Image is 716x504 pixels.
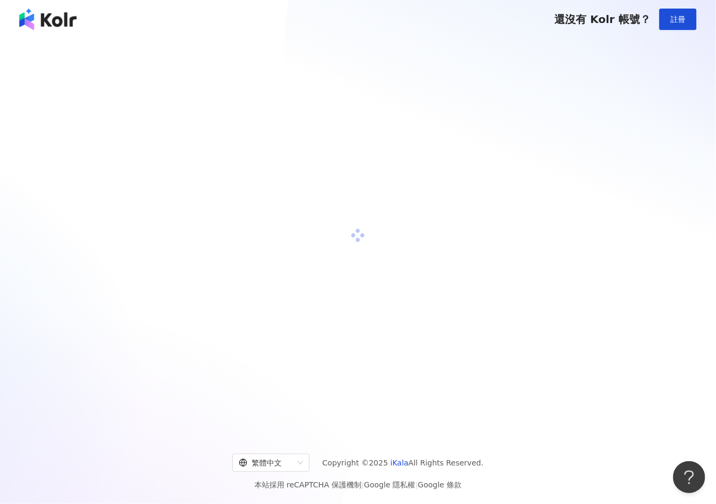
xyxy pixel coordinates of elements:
[673,461,705,493] iframe: Help Scout Beacon - Open
[19,9,77,30] img: logo
[670,15,685,24] span: 註冊
[322,456,484,469] span: Copyright © 2025 All Rights Reserved.
[416,480,418,489] span: |
[390,459,409,467] a: iKala
[361,480,364,489] span: |
[418,480,462,489] a: Google 條款
[659,9,697,30] button: 註冊
[254,478,462,491] span: 本站採用 reCAPTCHA 保護機制
[554,13,651,26] span: 還沒有 Kolr 帳號？
[239,454,293,471] div: 繁體中文
[364,480,416,489] a: Google 隱私權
